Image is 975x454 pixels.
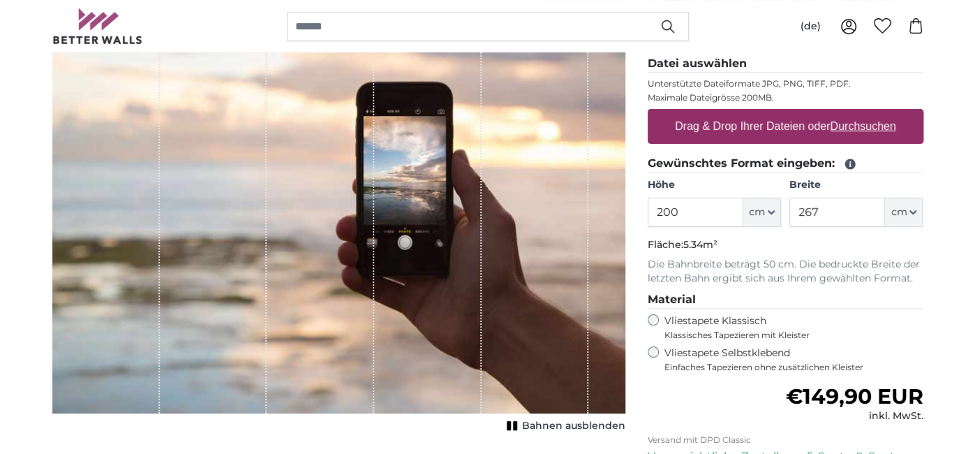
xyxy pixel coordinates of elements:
[648,434,923,446] p: Versand mit DPD Classic
[669,112,902,140] label: Drag & Drop Ihrer Dateien oder
[648,55,923,73] legend: Datei auswählen
[522,419,625,433] span: Bahnen ausblenden
[789,178,923,192] label: Breite
[749,205,765,219] span: cm
[52,8,143,44] img: Betterwalls
[648,291,923,309] legend: Material
[648,155,923,173] legend: Gewünschtes Format eingeben:
[648,258,923,286] p: Die Bahnbreite beträgt 50 cm. Die bedruckte Breite der letzten Bahn ergibt sich aus Ihrem gewählt...
[785,383,923,409] span: €149,90 EUR
[648,178,781,192] label: Höhe
[891,205,907,219] span: cm
[789,14,832,39] button: (de)
[830,120,895,132] u: Durchsuchen
[648,238,923,252] p: Fläche:
[743,198,781,227] button: cm
[664,330,911,341] span: Klassisches Tapezieren mit Kleister
[503,416,625,436] button: Bahnen ausblenden
[885,198,923,227] button: cm
[664,362,923,373] span: Einfaches Tapezieren ohne zusätzlichen Kleister
[664,314,911,341] label: Vliestapete Klassisch
[664,346,923,373] label: Vliestapete Selbstklebend
[785,409,923,423] div: inkl. MwSt.
[648,78,923,89] p: Unterstützte Dateiformate JPG, PNG, TIFF, PDF.
[648,92,923,103] p: Maximale Dateigrösse 200MB.
[683,238,717,251] span: 5.34m²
